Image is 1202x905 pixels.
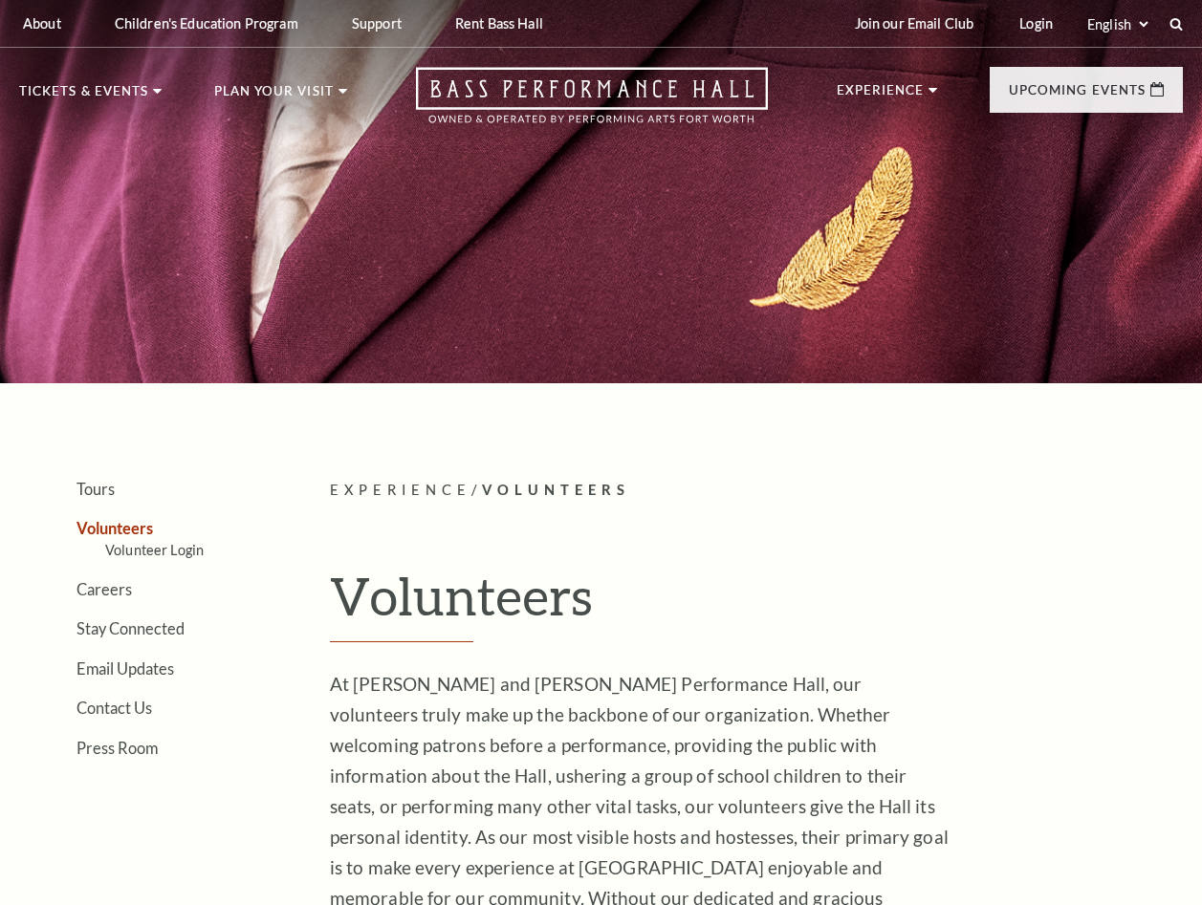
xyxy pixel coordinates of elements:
[330,482,471,498] span: Experience
[76,659,174,678] a: Email Updates
[482,482,630,498] span: Volunteers
[115,15,298,32] p: Children's Education Program
[76,480,115,498] a: Tours
[1083,15,1151,33] select: Select:
[23,15,61,32] p: About
[76,699,152,717] a: Contact Us
[214,85,334,108] p: Plan Your Visit
[352,15,402,32] p: Support
[76,519,153,537] a: Volunteers
[330,479,1183,503] p: /
[1009,84,1146,107] p: Upcoming Events
[837,84,925,107] p: Experience
[76,580,132,598] a: Careers
[105,542,204,558] a: Volunteer Login
[455,15,543,32] p: Rent Bass Hall
[19,85,148,108] p: Tickets & Events
[330,565,1183,643] h1: Volunteers
[76,739,158,757] a: Press Room
[76,619,185,637] a: Stay Connected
